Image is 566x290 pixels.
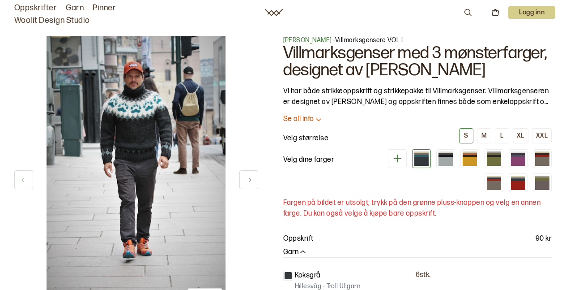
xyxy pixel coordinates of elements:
p: Fargen på bildet er utsolgt, trykk på den grønne pluss-knappen og velg en annen farge. Du kan ogs... [283,198,552,219]
div: L [500,132,503,140]
a: Pinner [93,2,116,14]
div: Rosa (utsolgt) [509,149,528,168]
p: 6 stk. [416,271,431,280]
p: Vi har både strikkeoppskrift og strikkepakke til Villmarksgenser. Villmarksgenseren er designet a... [283,86,552,108]
a: [PERSON_NAME] [283,36,332,44]
div: Brun (utsolgt) [533,173,552,192]
h1: Villmarksgenser med 3 mønsterfarger, designet av [PERSON_NAME] [283,45,552,79]
a: Garn [66,2,84,14]
div: Koksgrå og Turkis (utsolgt) [412,149,431,168]
button: S [459,128,473,143]
div: XL [517,132,524,140]
div: Naturgrå og Rustrød (utsolgt) [533,149,552,168]
p: Se all info [283,115,314,124]
button: Garn [283,248,307,257]
div: Naturgrå og Rød (utsolgt) [485,173,503,192]
div: Melert Oransje (utsolgt) [460,149,479,168]
div: S [464,132,468,140]
p: - Villmarksgensere VOL I [283,36,552,45]
p: Velg dine farger [283,155,335,165]
button: User dropdown [508,6,555,19]
button: M [477,128,491,143]
button: Se all info [283,115,552,124]
div: XXL [536,132,548,140]
p: 90 kr [536,234,552,244]
div: M [481,132,487,140]
div: Lime blåne (utsolgt) [485,149,503,168]
p: Logg inn [508,6,555,19]
div: Isblå (utsolgt) [436,149,455,168]
a: Woolit Design Studio [14,14,90,27]
p: Koksgrå [295,270,321,281]
button: XXL [532,128,552,143]
p: Oppskrift [283,234,314,244]
a: Oppskrifter [14,2,57,14]
a: Woolit [265,9,283,16]
div: Rustrød og Koksgrå (utsolgt) [509,173,528,192]
button: L [495,128,509,143]
button: XL [513,128,528,143]
p: Velg størrelse [283,133,329,144]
